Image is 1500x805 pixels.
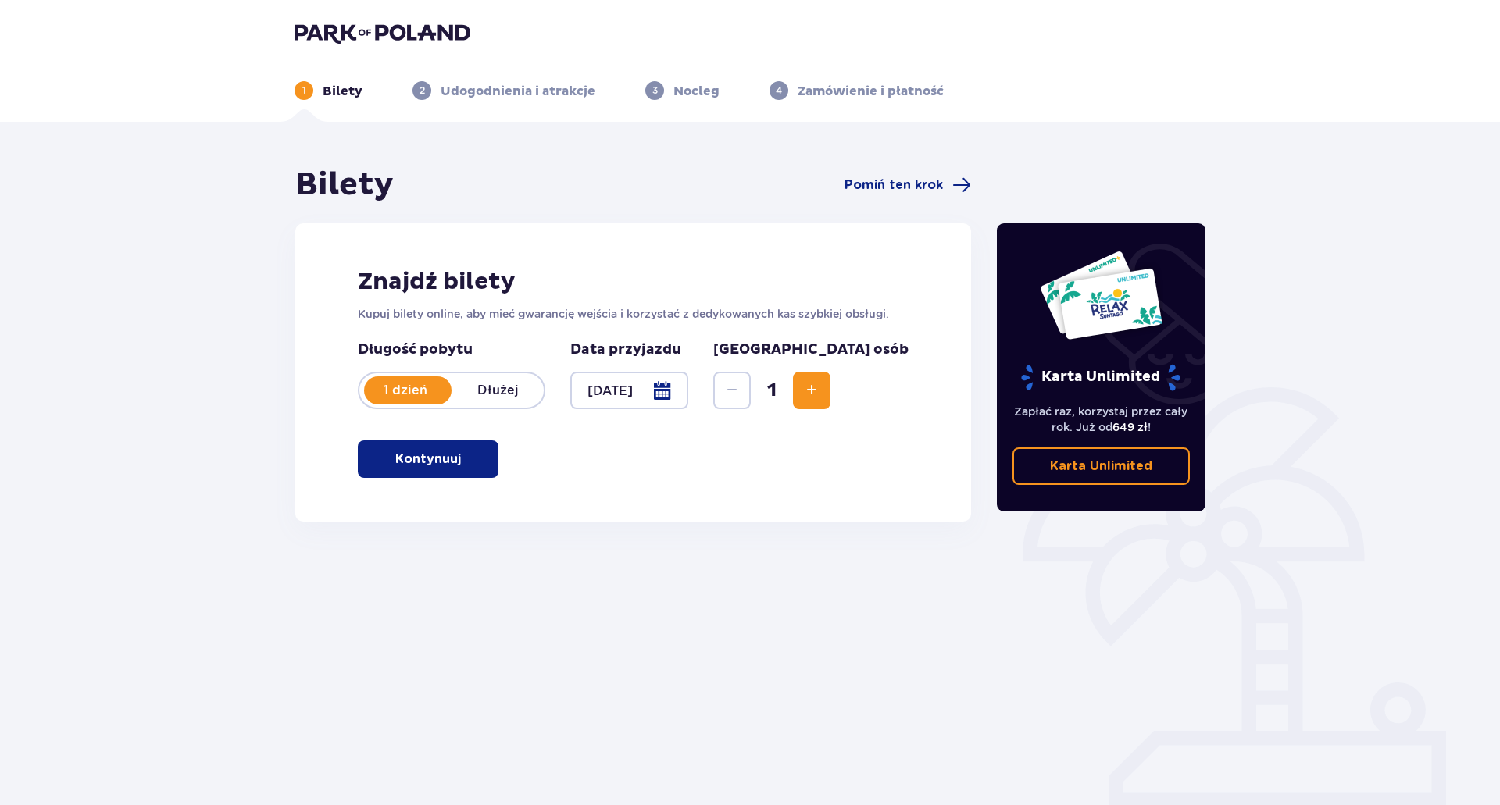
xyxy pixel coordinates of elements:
[713,340,909,359] p: [GEOGRAPHIC_DATA] osób
[1050,458,1152,475] p: Karta Unlimited
[323,83,362,100] p: Bilety
[570,340,681,359] p: Data przyjazdu
[776,84,782,98] p: 4
[845,176,943,194] span: Pomiń ten krok
[1012,447,1191,485] a: Karta Unlimited
[358,340,545,359] p: Długość pobytu
[845,176,971,194] a: Pomiń ten krok
[358,306,909,322] p: Kupuj bilety online, aby mieć gwarancję wejścia i korzystać z dedykowanych kas szybkiej obsługi.
[395,451,461,468] p: Kontynuuj
[302,84,306,98] p: 1
[1112,421,1148,433] span: 649 zł
[358,440,498,478] button: Kontynuuj
[754,379,790,402] span: 1
[295,166,394,205] h1: Bilety
[452,382,544,399] p: Dłużej
[1012,404,1191,435] p: Zapłać raz, korzystaj przez cały rok. Już od !
[673,83,720,100] p: Nocleg
[1020,364,1182,391] p: Karta Unlimited
[359,382,452,399] p: 1 dzień
[652,84,658,98] p: 3
[798,83,944,100] p: Zamówienie i płatność
[713,372,751,409] button: Decrease
[295,22,470,44] img: Park of Poland logo
[793,372,830,409] button: Increase
[441,83,595,100] p: Udogodnienia i atrakcje
[420,84,425,98] p: 2
[358,267,909,297] h2: Znajdź bilety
